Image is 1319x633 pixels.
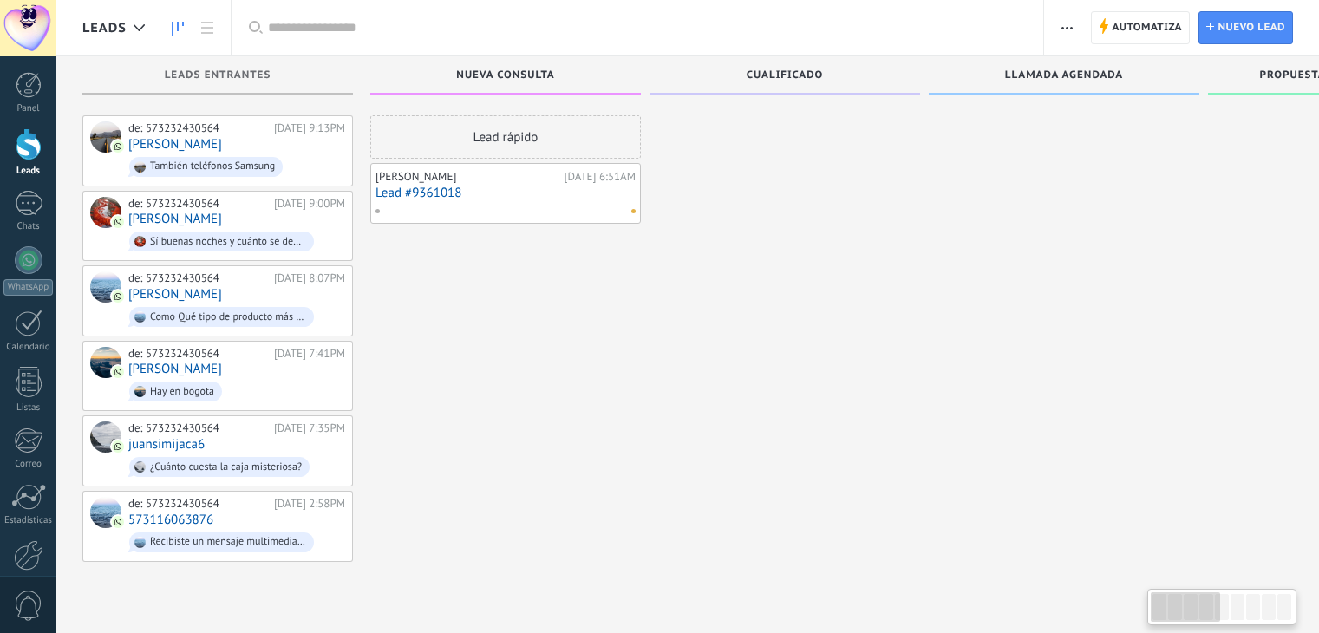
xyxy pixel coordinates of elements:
div: Harold [90,121,121,153]
div: de: 573232430564 [128,421,268,435]
div: ¿Cuánto cuesta la caja misteriosa? [150,461,302,473]
div: [PERSON_NAME] [375,170,560,184]
div: Estadísticas [3,515,54,526]
div: Harrison Hernandez [90,347,121,378]
div: Cualificado [658,69,911,84]
div: [DATE] 2:58PM [274,497,345,511]
img: com.amocrm.amocrmwa.svg [112,516,124,528]
div: [DATE] 6:51AM [565,170,636,184]
span: Cualificado [747,69,824,82]
div: Como Qué tipo de producto más o menos vienen en la caja [150,311,306,323]
a: [PERSON_NAME] [128,362,222,376]
span: Llamada agendada [1005,69,1123,82]
div: [DATE] 7:41PM [274,347,345,361]
span: Nuevo lead [1218,12,1285,43]
div: de: 573232430564 [128,271,268,285]
a: juansimijaca6 [128,437,205,452]
div: José Velázquez [90,197,121,228]
div: Calendario [3,342,54,353]
div: Correo [3,459,54,470]
div: [DATE] 9:00PM [274,197,345,211]
a: [PERSON_NAME] [128,212,222,226]
a: [PERSON_NAME] [128,137,222,152]
span: No hay nada asignado [631,209,636,213]
div: Chats [3,221,54,232]
div: Listas [3,402,54,414]
span: Leads [82,20,127,36]
div: Llamada agendada [937,69,1191,84]
a: Nuevo lead [1198,11,1293,44]
a: Automatiza [1091,11,1190,44]
img: com.amocrm.amocrmwa.svg [112,216,124,228]
img: com.amocrm.amocrmwa.svg [112,440,124,453]
div: de: 573232430564 [128,197,268,211]
img: com.amocrm.amocrmwa.svg [112,140,124,153]
span: Leads Entrantes [165,69,271,82]
div: Sí buenas noches y cuánto se debería cancelar [150,236,306,248]
div: Lead rápido [370,115,641,159]
div: Leads Entrantes [91,69,344,84]
div: Hay en bogota [150,386,214,398]
div: Nueva consulta [379,69,632,84]
a: [PERSON_NAME] [128,287,222,302]
div: [DATE] 7:35PM [274,421,345,435]
div: También teléfonos Samsung [150,160,275,173]
a: 573116063876 [128,512,213,527]
div: juansimijaca6 [90,421,121,453]
div: de: 573232430564 [128,121,268,135]
div: [DATE] 8:07PM [274,271,345,285]
div: de: 573232430564 [128,497,268,511]
div: 573116063876 [90,497,121,528]
div: [DATE] 9:13PM [274,121,345,135]
span: Nueva consulta [456,69,554,82]
div: Panel [3,103,54,114]
img: com.amocrm.amocrmwa.svg [112,290,124,303]
div: yoser lefebre [90,271,121,303]
img: com.amocrm.amocrmwa.svg [112,366,124,378]
a: Lead #9361018 [375,186,636,200]
div: de: 573232430564 [128,347,268,361]
div: Recibiste un mensaje multimedia (id del mensaje: 3AFAE847FC009B67D17A). Espera a que se cargue o ... [150,536,306,548]
span: Automatiza [1112,12,1182,43]
div: Leads [3,166,54,177]
div: WhatsApp [3,279,53,296]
